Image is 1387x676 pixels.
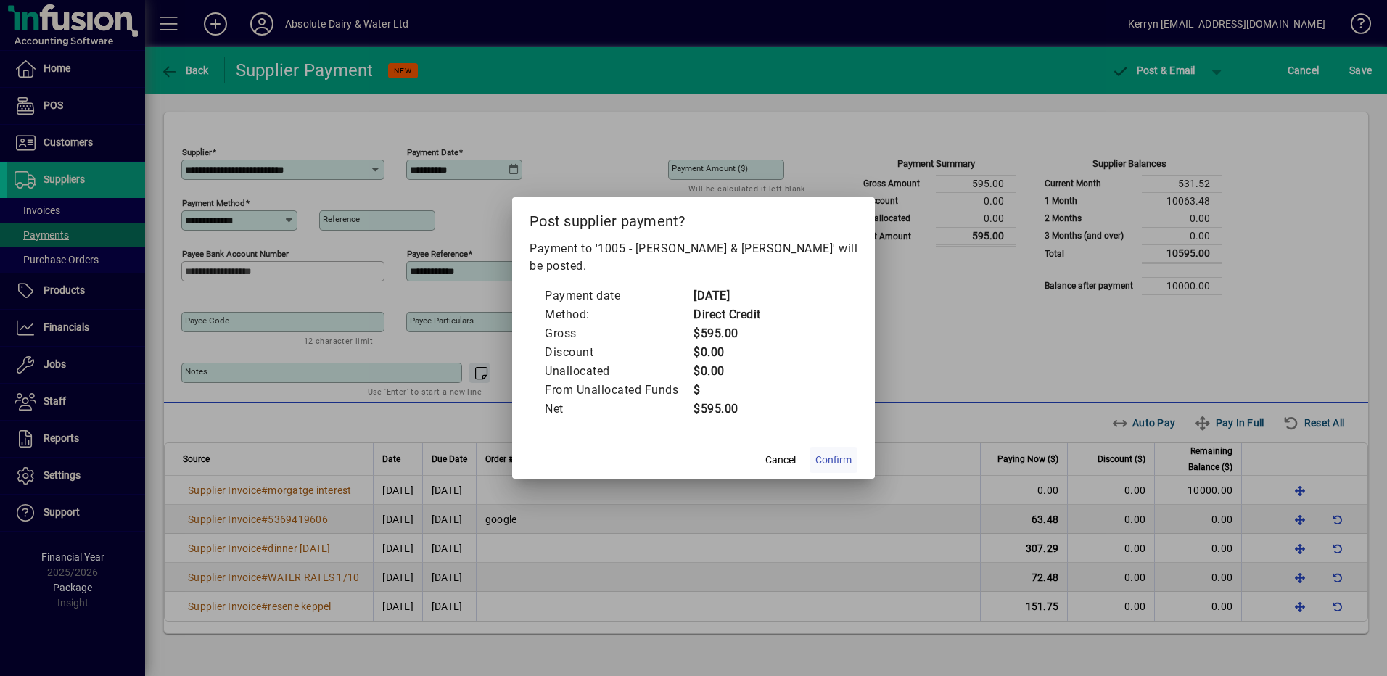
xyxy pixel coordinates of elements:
[544,324,693,343] td: Gross
[544,400,693,419] td: Net
[815,453,852,468] span: Confirm
[693,343,761,362] td: $0.00
[544,343,693,362] td: Discount
[693,324,761,343] td: $595.00
[544,362,693,381] td: Unallocated
[757,447,804,473] button: Cancel
[544,287,693,305] td: Payment date
[765,453,796,468] span: Cancel
[693,381,761,400] td: $
[544,381,693,400] td: From Unallocated Funds
[544,305,693,324] td: Method:
[693,287,761,305] td: [DATE]
[530,240,857,275] p: Payment to '1005 - [PERSON_NAME] & [PERSON_NAME]' will be posted.
[512,197,875,239] h2: Post supplier payment?
[810,447,857,473] button: Confirm
[693,400,761,419] td: $595.00
[693,362,761,381] td: $0.00
[693,305,761,324] td: Direct Credit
